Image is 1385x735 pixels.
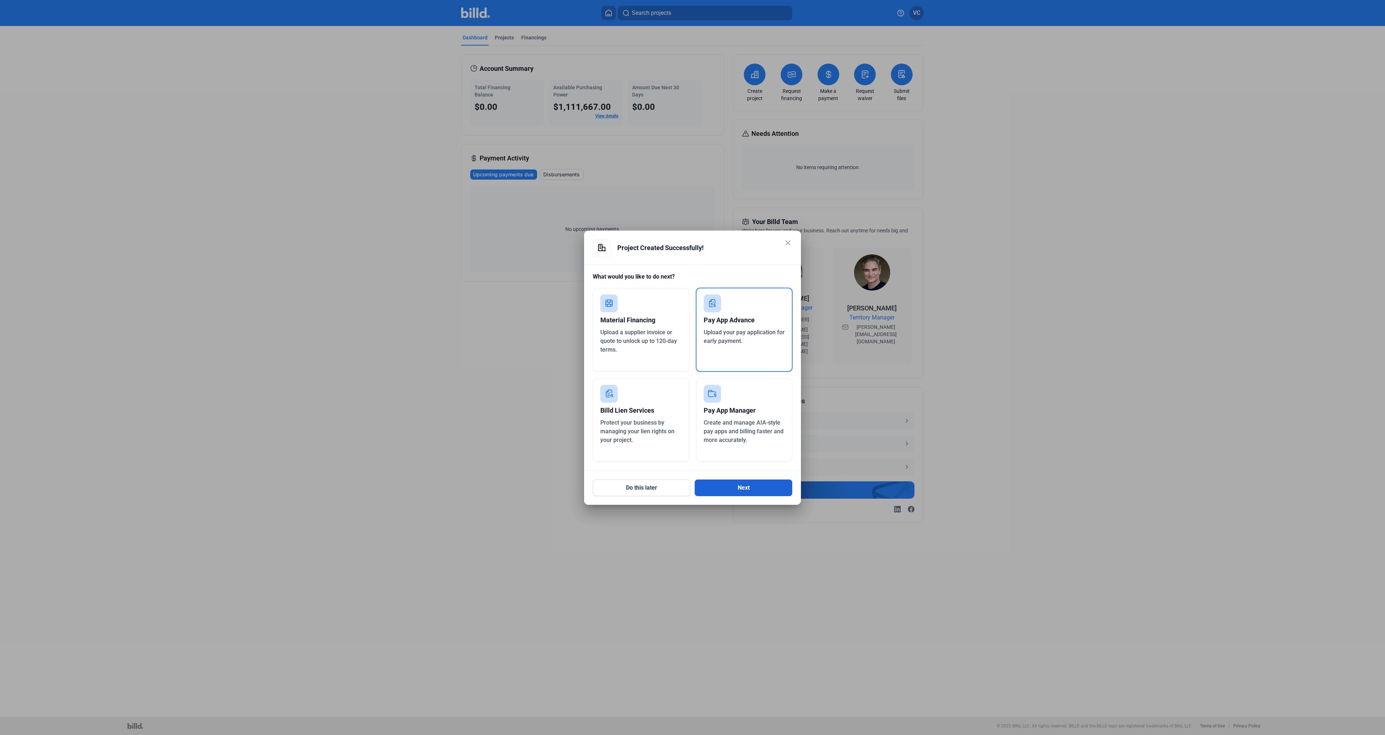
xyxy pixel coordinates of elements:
span: Upload your pay application for early payment. [704,329,785,344]
div: Project Created Successfully! [617,239,792,257]
span: Create and manage AIA-style pay apps and billing faster and more accurately. [704,419,784,443]
span: Protect your business by managing your lien rights on your project. [600,419,674,443]
div: Material Financing [600,312,682,328]
button: Do this later [593,480,690,496]
mat-icon: close [784,238,792,247]
button: Next [695,480,792,496]
div: Billd Lien Services [600,403,682,418]
div: What would you like to do next? [593,272,792,288]
div: Pay App Advance [704,312,785,328]
div: Pay App Manager [704,403,785,418]
span: Upload a supplier invoice or quote to unlock up to 120-day terms. [600,329,677,353]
